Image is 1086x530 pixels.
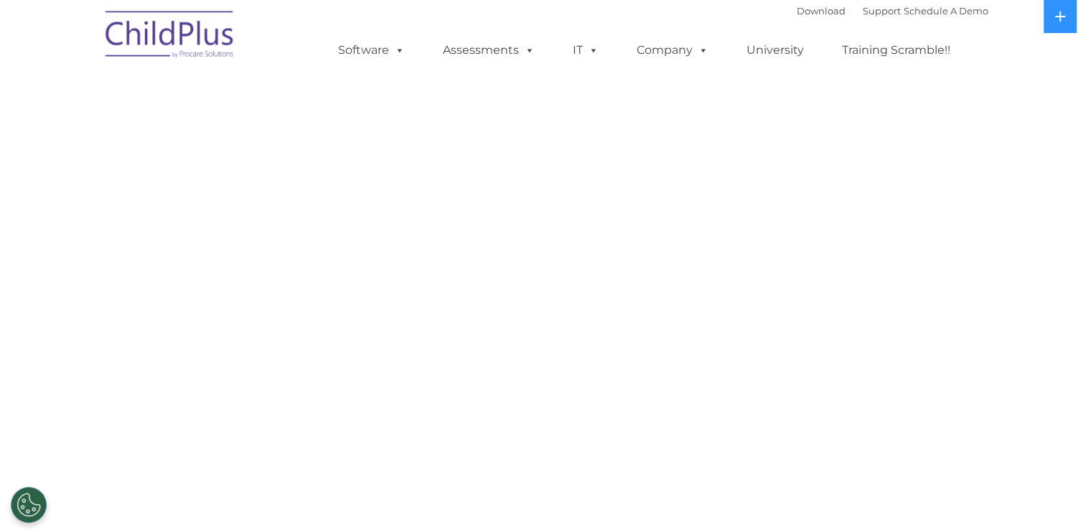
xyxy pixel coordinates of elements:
[429,36,549,65] a: Assessments
[828,36,965,65] a: Training Scramble!!
[11,487,47,523] button: Cookies Settings
[797,5,988,17] font: |
[732,36,818,65] a: University
[797,5,846,17] a: Download
[558,36,613,65] a: IT
[324,36,419,65] a: Software
[863,5,901,17] a: Support
[98,1,242,73] img: ChildPlus by Procare Solutions
[904,5,988,17] a: Schedule A Demo
[622,36,723,65] a: Company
